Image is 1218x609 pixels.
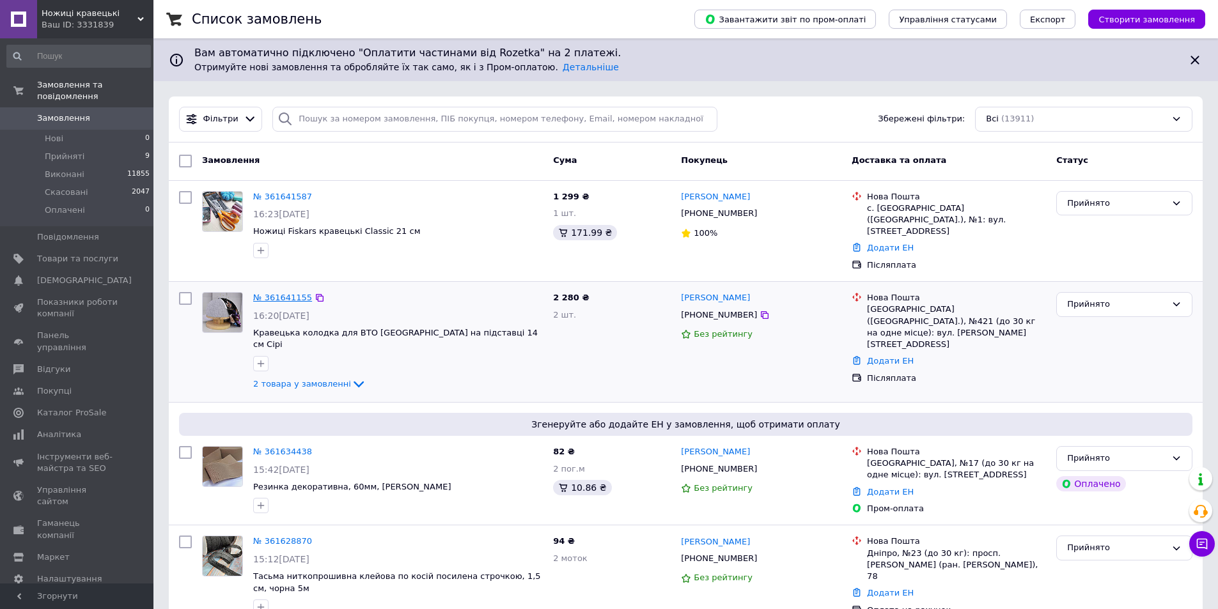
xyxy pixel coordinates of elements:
input: Пошук за номером замовлення, ПІБ покупця, номером телефону, Email, номером накладної [272,107,717,132]
a: Додати ЕН [867,243,914,252]
span: Панель управління [37,330,118,353]
div: Нова Пошта [867,536,1046,547]
span: Всі [986,113,999,125]
span: Доставка та оплата [852,155,946,165]
a: Резинка декоративна, 60мм, [PERSON_NAME] [253,482,451,491]
a: Фото товару [202,292,243,333]
div: 171.99 ₴ [553,225,617,240]
span: 0 [145,133,150,144]
span: Завантажити звіт по пром-оплаті [705,13,866,25]
a: Додати ЕН [867,588,914,597]
h1: Список замовлень [192,12,322,27]
div: Пром-оплата [867,503,1046,514]
span: 15:42[DATE] [253,465,309,475]
span: (13911) [1001,114,1035,123]
span: 2 товара у замовленні [253,379,351,389]
span: 2047 [132,187,150,198]
a: Створити замовлення [1075,14,1205,24]
button: Створити замовлення [1088,10,1205,29]
div: Післяплата [867,373,1046,384]
span: Показники роботи компанії [37,297,118,320]
span: Замовлення та повідомлення [37,79,153,102]
span: 0 [145,204,150,216]
a: Ножиці Fiskars кравецькі Classic 21 см [253,226,420,236]
a: Тасьма ниткопрошивна клейова по косій посилена строчкою, 1,5 см, чорна 5м [253,571,541,593]
div: с. [GEOGRAPHIC_DATA] ([GEOGRAPHIC_DATA].), №1: вул. [STREET_ADDRESS] [867,203,1046,238]
span: 16:20[DATE] [253,311,309,321]
a: Додати ЕН [867,356,914,366]
span: Каталог ProSale [37,407,106,419]
div: Прийнято [1067,298,1166,311]
span: 9 [145,151,150,162]
a: [PERSON_NAME] [681,191,750,203]
img: Фото товару [203,192,242,231]
a: Детальніше [563,62,619,72]
span: Покупець [681,155,728,165]
span: Товари та послуги [37,253,118,265]
span: Згенеруйте або додайте ЕН у замовлення, щоб отримати оплату [184,418,1187,431]
span: 1 шт. [553,208,576,218]
span: Без рейтингу [694,573,753,582]
span: Інструменти веб-майстра та SEO [37,451,118,474]
img: Фото товару [203,293,242,332]
div: [PHONE_NUMBER] [678,461,760,477]
span: Відгуки [37,364,70,375]
div: Прийнято [1067,452,1166,465]
a: [PERSON_NAME] [681,292,750,304]
span: Виконані [45,169,84,180]
a: [PERSON_NAME] [681,446,750,458]
span: 15:12[DATE] [253,554,309,564]
span: Cума [553,155,577,165]
span: 16:23[DATE] [253,209,309,219]
span: Створити замовлення [1098,15,1195,24]
span: 2 пог.м [553,464,585,474]
span: Замовлення [37,112,90,124]
div: Дніпро, №23 (до 30 кг): просп. [PERSON_NAME] (ран. [PERSON_NAME]), 78 [867,548,1046,583]
button: Управління статусами [889,10,1007,29]
div: [GEOGRAPHIC_DATA] ([GEOGRAPHIC_DATA].), №421 (до 30 кг на одне місце): вул. [PERSON_NAME][STREET_... [867,304,1046,350]
span: Ножиці кравецькі [42,8,137,19]
span: 2 моток [553,553,588,563]
span: Вам автоматично підключено "Оплатити частинами від Rozetka" на 2 платежі. [194,46,1177,61]
span: Без рейтингу [694,329,753,339]
a: Фото товару [202,191,243,232]
a: Кравецька колодка для ВТО [GEOGRAPHIC_DATA] на підставці 14 см Сірі [253,328,538,350]
span: Маркет [37,551,70,563]
span: Повідомлення [37,231,99,243]
span: [DEMOGRAPHIC_DATA] [37,275,132,286]
div: Нова Пошта [867,191,1046,203]
span: 11855 [127,169,150,180]
span: Збережені фільтри: [878,113,965,125]
button: Завантажити звіт по пром-оплаті [694,10,876,29]
div: 10.86 ₴ [553,480,611,495]
div: Оплачено [1056,476,1125,491]
span: 82 ₴ [553,447,575,456]
span: Нові [45,133,63,144]
div: [PHONE_NUMBER] [678,550,760,567]
a: № 361634438 [253,447,312,456]
a: [PERSON_NAME] [681,536,750,548]
span: 1 299 ₴ [553,192,589,201]
div: Нова Пошта [867,292,1046,304]
img: Фото товару [203,536,242,576]
span: Отримуйте нові замовлення та обробляйте їх так само, як і з Пром-оплатою. [194,62,619,72]
button: Експорт [1020,10,1076,29]
span: Налаштування [37,573,102,585]
span: Статус [1056,155,1088,165]
div: Післяплата [867,259,1046,271]
span: Оплачені [45,204,85,216]
a: № 361641155 [253,293,312,302]
div: Нова Пошта [867,446,1046,458]
div: [GEOGRAPHIC_DATA], №17 (до 30 кг на одне місце): вул. [STREET_ADDRESS] [867,458,1046,481]
span: 2 шт. [553,310,576,320]
button: Чат з покупцем [1189,531,1215,557]
a: Додати ЕН [867,487,914,497]
div: [PHONE_NUMBER] [678,307,760,323]
div: Прийнято [1067,197,1166,210]
span: Управління статусами [899,15,997,24]
span: 100% [694,228,717,238]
